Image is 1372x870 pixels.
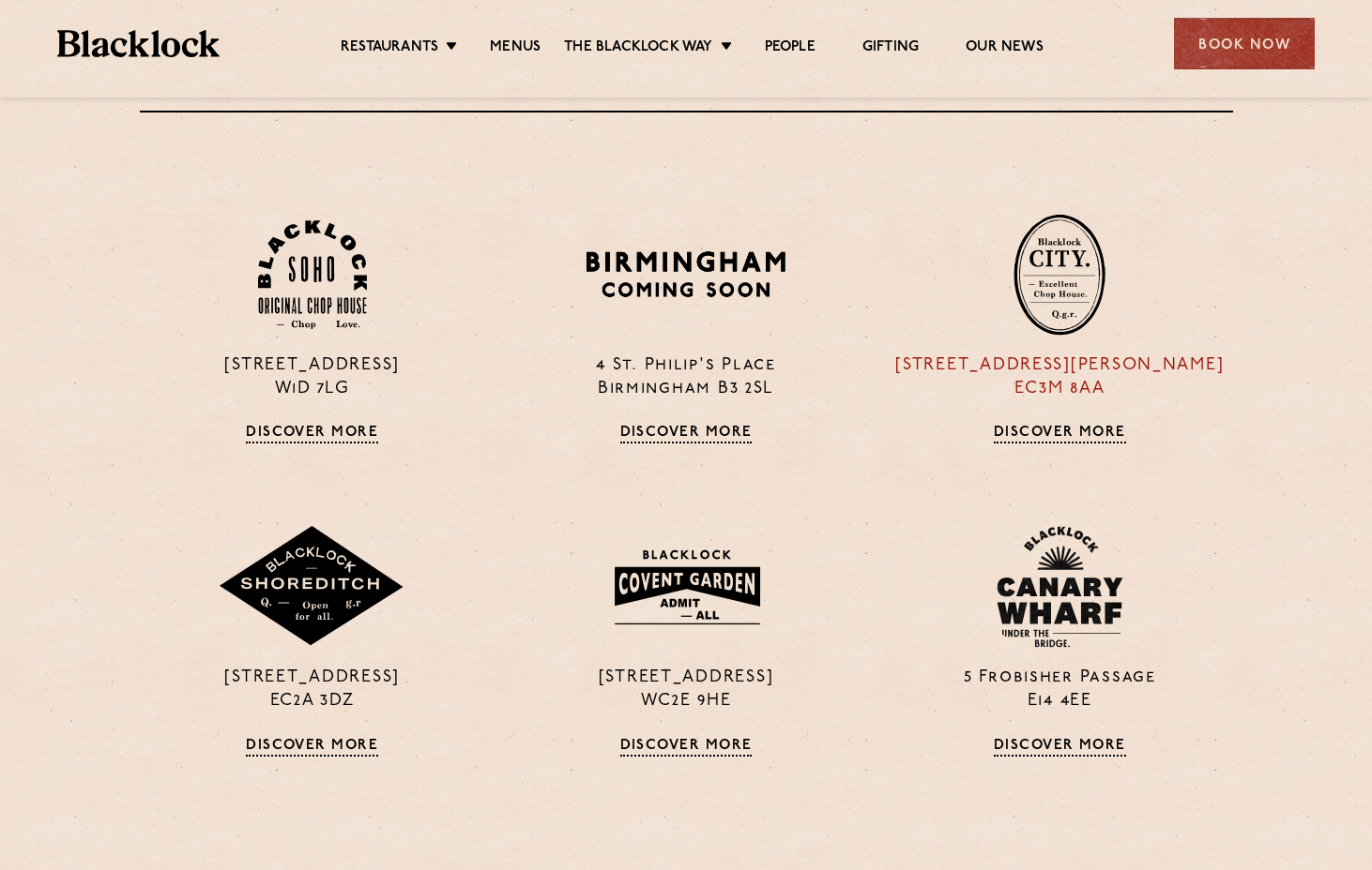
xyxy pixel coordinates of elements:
[994,425,1126,443] a: Discover More
[57,30,220,57] img: BL_Textured_Logo-footer-cropped.svg
[246,425,378,443] a: Discover More
[513,667,859,713] p: [STREET_ADDRESS] WC2E 9HE
[583,245,790,304] img: BIRMINGHAM-P22_-e1747915156957.png
[596,538,777,636] img: BLA_1470_CoventGarden_Website_Solid.svg
[140,354,485,401] p: [STREET_ADDRESS] W1D 7LG
[620,738,753,757] a: Discover More
[246,738,378,757] a: Discover More
[513,354,859,401] p: 4 St. Philip's Place Birmingham B3 2SL
[341,38,438,59] a: Restaurants
[564,38,712,59] a: The Blacklock Way
[1014,214,1105,336] img: City-stamp-default.svg
[994,738,1126,757] a: Discover More
[620,425,753,443] a: Discover More
[887,354,1232,401] p: [STREET_ADDRESS][PERSON_NAME] EC3M 8AA
[887,667,1232,713] p: 5 Frobisher Passage E14 4EE
[218,526,405,648] img: Shoreditch-stamp-v2-default.svg
[1174,18,1315,69] div: Book Now
[258,220,367,330] img: Soho-stamp-default.svg
[765,38,816,59] a: People
[490,38,541,59] a: Menus
[140,667,485,713] p: [STREET_ADDRESS] EC2A 3DZ
[862,38,919,59] a: Gifting
[997,526,1122,648] img: BL_CW_Logo_Website.svg
[966,38,1044,59] a: Our News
